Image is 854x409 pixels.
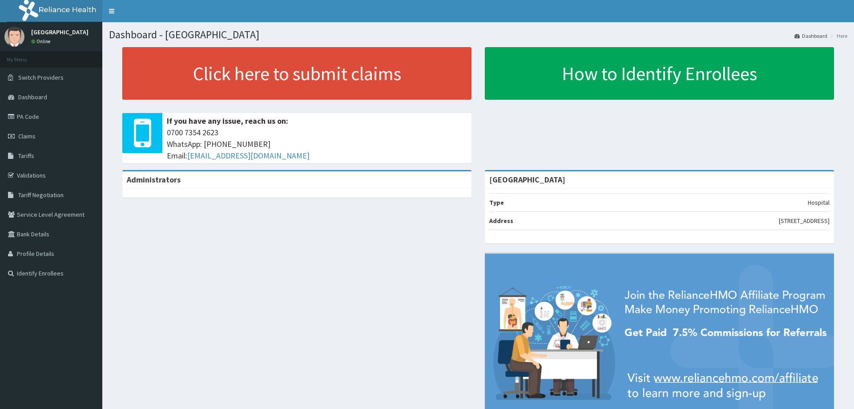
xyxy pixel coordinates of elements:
[808,198,830,207] p: Hospital
[18,132,36,140] span: Claims
[18,191,64,199] span: Tariff Negotiation
[167,116,288,126] b: If you have any issue, reach us on:
[485,47,834,100] a: How to Identify Enrollees
[122,47,471,100] a: Click here to submit claims
[127,174,181,185] b: Administrators
[167,127,467,161] span: 0700 7354 2623 WhatsApp: [PHONE_NUMBER] Email:
[31,38,52,45] a: Online
[31,29,89,35] p: [GEOGRAPHIC_DATA]
[828,32,847,40] li: Here
[187,150,310,161] a: [EMAIL_ADDRESS][DOMAIN_NAME]
[18,73,64,81] span: Switch Providers
[4,27,24,47] img: User Image
[489,174,565,185] strong: [GEOGRAPHIC_DATA]
[109,29,847,40] h1: Dashboard - [GEOGRAPHIC_DATA]
[489,217,513,225] b: Address
[18,93,47,101] span: Dashboard
[489,198,504,207] b: Type
[779,216,830,225] p: [STREET_ADDRESS]
[794,32,827,40] a: Dashboard
[18,152,34,160] span: Tariffs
